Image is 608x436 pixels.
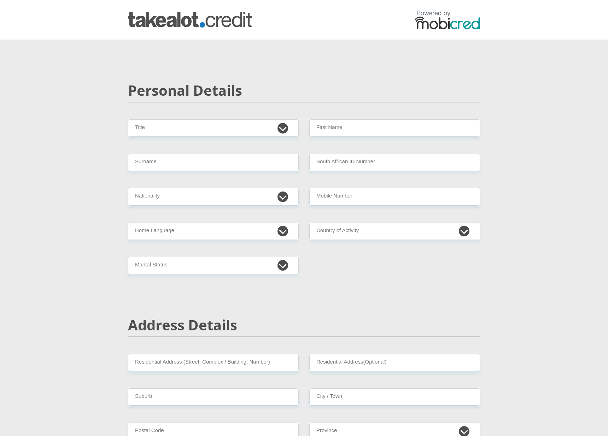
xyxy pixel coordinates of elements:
[128,388,299,406] input: Suburb
[309,354,480,371] input: Address line 2 (Optional)
[128,154,299,171] input: Surname
[309,119,480,137] input: First Name
[128,317,480,334] h2: Address Details
[309,188,480,205] input: Contact Number
[128,82,480,99] h2: Personal Details
[309,154,480,171] input: ID Number
[309,388,480,406] input: City
[415,10,480,29] img: powered by mobicred logo
[128,12,252,28] img: takealot_credit logo
[128,354,299,371] input: Valid residential address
